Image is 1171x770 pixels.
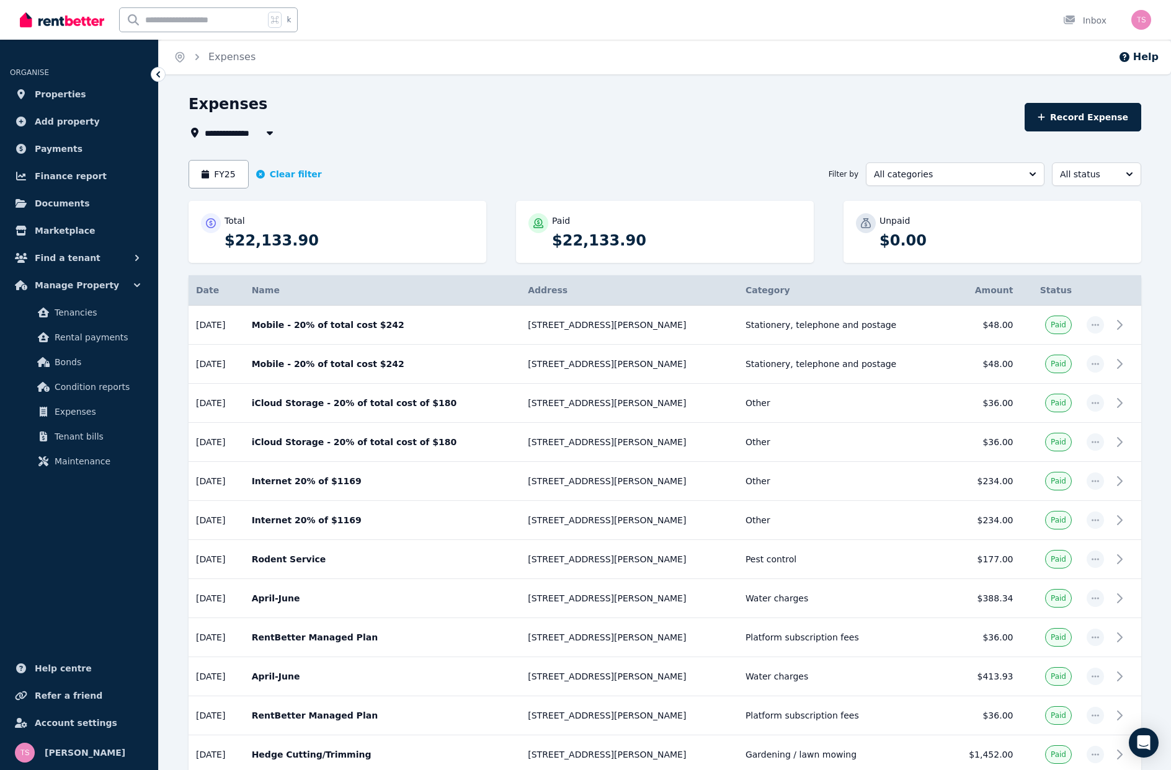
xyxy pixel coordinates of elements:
[189,345,244,384] td: [DATE]
[35,169,107,184] span: Finance report
[10,109,148,134] a: Add property
[225,231,474,250] p: $22,133.90
[946,423,1021,462] td: $36.00
[879,215,910,227] p: Unpaid
[1025,103,1141,131] button: Record Expense
[252,358,514,370] p: Mobile - 20% of total cost $242
[552,215,570,227] p: Paid
[208,51,256,63] a: Expenses
[252,709,514,722] p: RentBetter Managed Plan
[55,404,138,419] span: Expenses
[520,579,738,618] td: [STREET_ADDRESS][PERSON_NAME]
[189,657,244,696] td: [DATE]
[10,218,148,243] a: Marketplace
[946,306,1021,345] td: $48.00
[256,168,322,180] button: Clear filter
[35,715,117,730] span: Account settings
[189,306,244,345] td: [DATE]
[189,94,267,114] h1: Expenses
[1051,554,1066,564] span: Paid
[35,223,95,238] span: Marketplace
[946,696,1021,735] td: $36.00
[35,250,100,265] span: Find a tenant
[1051,750,1066,759] span: Paid
[738,345,946,384] td: Stationery, telephone and postage
[55,454,138,469] span: Maintenance
[10,273,148,298] button: Manage Property
[15,449,143,474] a: Maintenance
[15,424,143,449] a: Tenant bills
[189,540,244,579] td: [DATE]
[10,191,148,216] a: Documents
[15,325,143,350] a: Rental payments
[10,710,148,735] a: Account settings
[55,305,138,320] span: Tenancies
[45,745,125,760] span: [PERSON_NAME]
[738,618,946,657] td: Platform subscription fees
[189,462,244,501] td: [DATE]
[738,423,946,462] td: Other
[520,345,738,384] td: [STREET_ADDRESS][PERSON_NAME]
[866,162,1044,186] button: All categories
[15,743,35,763] img: Tenzin Sangmo
[1051,515,1066,525] span: Paid
[35,278,119,293] span: Manage Property
[10,683,148,708] a: Refer a friend
[189,696,244,735] td: [DATE]
[520,275,738,306] th: Address
[946,501,1021,540] td: $234.00
[189,618,244,657] td: [DATE]
[55,429,138,444] span: Tenant bills
[738,696,946,735] td: Platform subscription fees
[1131,10,1151,30] img: Tenzin Sangmo
[829,169,858,179] span: Filter by
[252,553,514,565] p: Rodent Service
[738,275,946,306] th: Category
[252,397,514,409] p: iCloud Storage - 20% of total cost of $180
[946,657,1021,696] td: $413.93
[946,275,1021,306] th: Amount
[738,462,946,501] td: Other
[1051,593,1066,603] span: Paid
[946,540,1021,579] td: $177.00
[946,384,1021,423] td: $36.00
[1020,275,1079,306] th: Status
[225,215,245,227] p: Total
[10,68,49,77] span: ORGANISE
[1051,437,1066,447] span: Paid
[252,475,514,487] p: Internet 20% of $1169
[10,246,148,270] button: Find a tenant
[189,423,244,462] td: [DATE]
[15,374,143,399] a: Condition reports
[35,196,90,211] span: Documents
[738,501,946,540] td: Other
[189,579,244,618] td: [DATE]
[946,462,1021,501] td: $234.00
[1051,398,1066,408] span: Paid
[520,384,738,423] td: [STREET_ADDRESS][PERSON_NAME]
[946,345,1021,384] td: $48.00
[189,501,244,540] td: [DATE]
[1051,632,1066,642] span: Paid
[738,306,946,345] td: Stationery, telephone and postage
[189,160,249,188] button: FY25
[244,275,521,306] th: Name
[35,688,102,703] span: Refer a friend
[55,330,138,345] span: Rental payments
[20,11,104,29] img: RentBetter
[159,40,270,74] nav: Breadcrumb
[520,306,738,345] td: [STREET_ADDRESS][PERSON_NAME]
[946,579,1021,618] td: $388.34
[1051,476,1066,486] span: Paid
[189,275,244,306] th: Date
[520,618,738,657] td: [STREET_ADDRESS][PERSON_NAME]
[520,540,738,579] td: [STREET_ADDRESS][PERSON_NAME]
[189,384,244,423] td: [DATE]
[55,355,138,370] span: Bonds
[35,114,100,129] span: Add property
[35,87,86,102] span: Properties
[520,501,738,540] td: [STREET_ADDRESS][PERSON_NAME]
[252,631,514,644] p: RentBetter Managed Plan
[10,164,148,188] a: Finance report
[287,15,291,25] span: k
